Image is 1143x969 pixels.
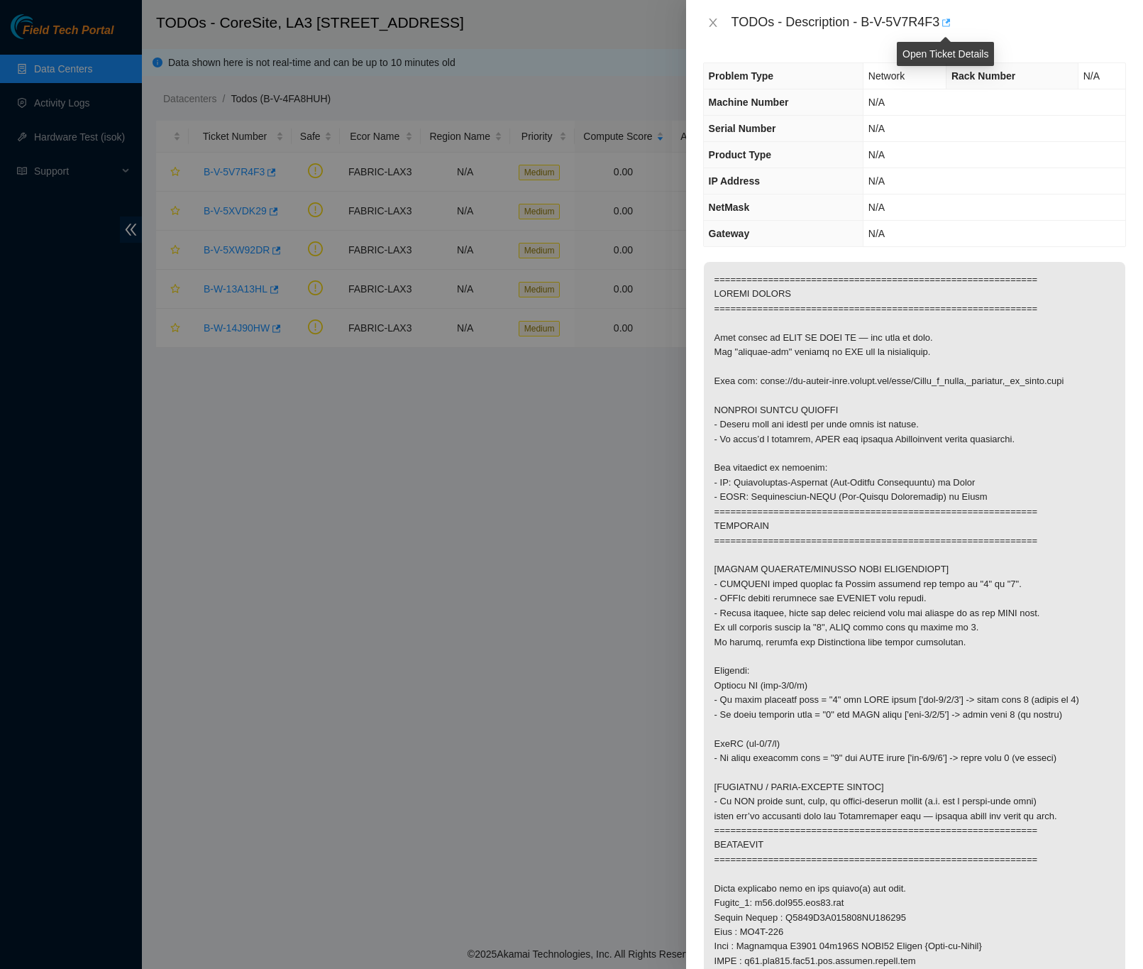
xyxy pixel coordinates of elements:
[703,16,723,30] button: Close
[709,97,789,108] span: Machine Number
[709,175,760,187] span: IP Address
[1083,70,1100,82] span: N/A
[709,228,750,239] span: Gateway
[709,123,776,134] span: Serial Number
[709,149,771,160] span: Product Type
[897,42,994,66] div: Open Ticket Details
[731,11,1126,34] div: TODOs - Description - B-V-5V7R4F3
[868,123,885,134] span: N/A
[868,97,885,108] span: N/A
[868,175,885,187] span: N/A
[707,17,719,28] span: close
[868,149,885,160] span: N/A
[868,228,885,239] span: N/A
[709,202,750,213] span: NetMask
[868,202,885,213] span: N/A
[951,70,1015,82] span: Rack Number
[868,70,905,82] span: Network
[709,70,774,82] span: Problem Type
